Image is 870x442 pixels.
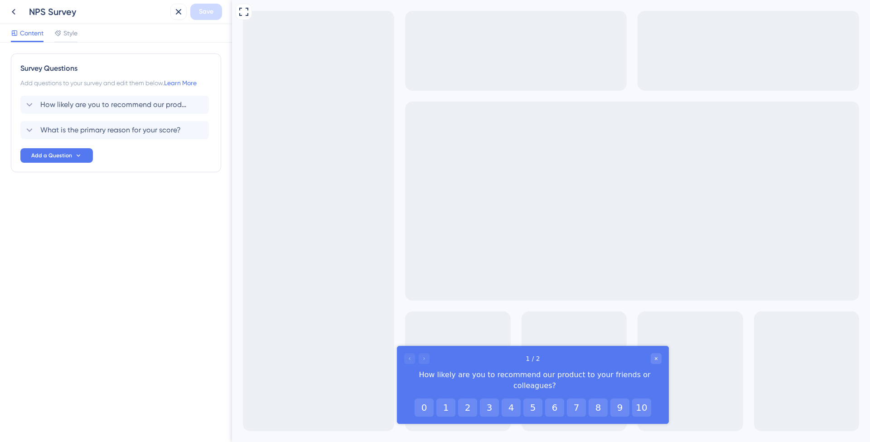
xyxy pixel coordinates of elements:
span: What is the primary reason for your score? [40,125,181,136]
iframe: UserGuiding Survey [165,346,437,424]
span: How likely are you to recommend our product to your friends or colleagues? [40,99,190,110]
a: Learn More [164,79,197,87]
button: Save [190,4,222,20]
span: Content [20,28,43,39]
button: Add a Question [20,148,93,163]
span: Save [199,6,213,17]
span: Style [63,28,77,39]
div: Survey Questions [20,63,212,74]
span: Add a Question [31,152,72,159]
div: NPS Survey [29,5,167,18]
div: Add questions to your survey and edit them below. [20,78,212,88]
